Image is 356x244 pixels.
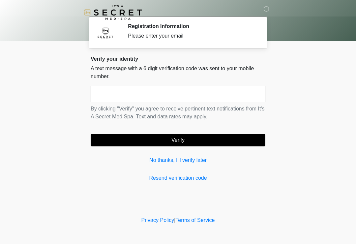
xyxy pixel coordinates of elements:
h2: Verify your identity [91,56,265,62]
a: | [174,217,175,223]
p: By clicking "Verify" you agree to receive pertinent text notifications from It's A Secret Med Spa... [91,105,265,121]
div: Please enter your email [128,32,255,40]
button: Verify [91,134,265,146]
p: A text message with a 6 digit verification code was sent to your mobile number. [91,65,265,80]
a: Terms of Service [175,217,215,223]
a: Resend verification code [91,174,265,182]
img: It's A Secret Med Spa Logo [84,5,142,20]
a: Privacy Policy [141,217,174,223]
a: No thanks, I'll verify later [91,156,265,164]
h2: Registration Information [128,23,255,29]
img: Agent Avatar [96,23,115,43]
